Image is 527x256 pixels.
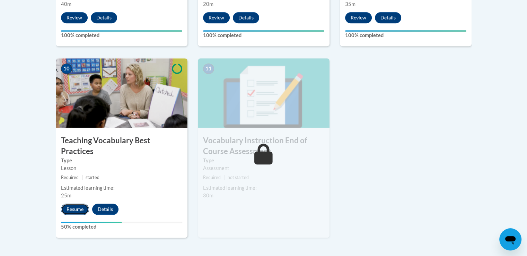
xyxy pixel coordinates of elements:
[345,32,466,39] label: 100% completed
[61,204,89,215] button: Resume
[91,12,117,23] button: Details
[61,193,71,198] span: 25m
[345,12,372,23] button: Review
[61,12,88,23] button: Review
[228,175,249,180] span: not started
[61,222,122,223] div: Your progress
[61,32,182,39] label: 100% completed
[56,135,187,157] h3: Teaching Vocabulary Best Practices
[203,193,213,198] span: 30m
[198,135,330,157] h3: Vocabulary Instruction End of Course Assessment
[203,157,324,164] label: Type
[81,175,83,180] span: |
[61,223,182,231] label: 50% completed
[203,12,230,23] button: Review
[61,175,79,180] span: Required
[203,32,324,39] label: 100% completed
[61,157,182,164] label: Type
[345,1,355,7] span: 35m
[61,1,71,7] span: 40m
[198,58,330,128] img: Course Image
[345,30,466,32] div: Your progress
[86,175,99,180] span: started
[61,63,72,74] span: 10
[223,175,225,180] span: |
[61,184,182,192] div: Estimated learning time:
[203,30,324,32] div: Your progress
[233,12,259,23] button: Details
[92,204,118,215] button: Details
[203,164,324,172] div: Assessment
[61,164,182,172] div: Lesson
[56,58,187,128] img: Course Image
[203,1,213,7] span: 20m
[499,228,521,250] iframe: Button to launch messaging window
[375,12,401,23] button: Details
[203,63,214,74] span: 11
[203,175,221,180] span: Required
[61,30,182,32] div: Your progress
[203,184,324,192] div: Estimated learning time:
